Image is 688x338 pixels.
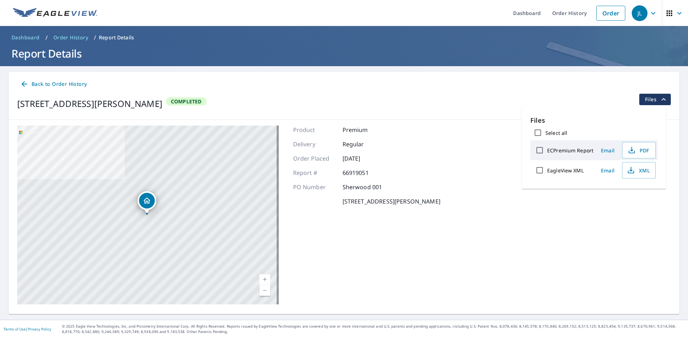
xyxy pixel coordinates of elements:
[17,97,162,110] div: [STREET_ADDRESS][PERSON_NAME]
[51,32,91,43] a: Order History
[4,327,26,332] a: Terms of Use
[547,167,584,174] label: EagleView XML
[9,46,679,61] h1: Report Details
[13,8,97,19] img: EV Logo
[622,142,656,158] button: PDF
[99,34,134,41] p: Report Details
[62,324,684,334] p: © 2025 Eagle View Technologies, Inc. and Pictometry International Corp. All Rights Reserved. Repo...
[138,191,156,214] div: Dropped pin, building 1, Residential property, 35 Abbott Ave Danbury, CT 06810
[343,126,386,134] p: Premium
[293,154,336,163] p: Order Placed
[4,327,51,331] p: |
[17,78,90,91] a: Back to Order History
[293,126,336,134] p: Product
[343,168,386,177] p: 66919051
[547,147,593,154] label: ECPremium Report
[627,166,650,175] span: XML
[343,183,386,191] p: Sherwood 001
[11,34,40,41] span: Dashboard
[645,95,668,104] span: Files
[343,154,386,163] p: [DATE]
[596,145,619,156] button: Email
[599,167,616,174] span: Email
[259,285,270,296] a: Current Level 17, Zoom Out
[293,183,336,191] p: PO Number
[259,274,270,285] a: Current Level 17, Zoom In
[293,140,336,148] p: Delivery
[530,116,658,125] p: Files
[627,146,650,155] span: PDF
[596,165,619,176] button: Email
[94,33,96,42] li: /
[545,129,567,136] label: Select all
[622,162,656,178] button: XML
[9,32,679,43] nav: breadcrumb
[599,147,616,154] span: Email
[596,6,625,21] a: Order
[46,33,48,42] li: /
[28,327,51,332] a: Privacy Policy
[20,80,87,89] span: Back to Order History
[53,34,88,41] span: Order History
[293,168,336,177] p: Report #
[343,140,386,148] p: Regular
[167,98,206,105] span: Completed
[632,5,648,21] div: JL
[343,197,440,206] p: [STREET_ADDRESS][PERSON_NAME]
[639,94,671,105] button: filesDropdownBtn-66919051
[9,32,43,43] a: Dashboard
